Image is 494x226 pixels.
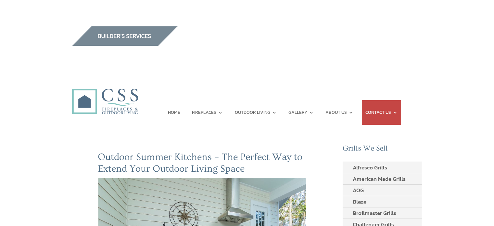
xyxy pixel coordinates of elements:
a: HOME [168,100,180,125]
a: Alfresco Grills [343,162,397,173]
a: FIREPLACES [192,100,223,125]
img: builders_btn [72,26,178,46]
a: GALLERY [288,100,314,125]
h2: Outdoor Summer Kitchens – The Perfect Way to Extend Your Outdoor Living Space [98,151,306,178]
a: American Made Grills [343,173,415,184]
a: OUTDOOR LIVING [235,100,277,125]
a: CONTACT US [365,100,398,125]
a: Broilmaster Grills [343,207,406,219]
a: ABOUT US [325,100,353,125]
img: CSS Fireplaces & Outdoor Living (Formerly Construction Solutions & Supply)- Jacksonville Ormond B... [72,71,138,118]
h2: Grills We Sell [343,144,423,156]
a: AOG [343,185,374,196]
a: Blaze [343,196,376,207]
a: builder services construction supply [72,40,178,48]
